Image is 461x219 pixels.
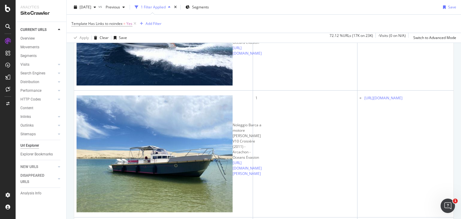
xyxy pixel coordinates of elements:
[20,114,56,120] a: Inlinks
[20,35,35,42] div: Overview
[413,35,456,40] div: Switch to Advanced Mode
[71,2,98,12] button: [DATE]
[20,190,62,196] a: Analysis Info
[20,122,56,129] a: Outlinks
[20,88,41,94] div: Performance
[20,70,56,76] a: Search Engines
[173,4,178,10] div: times
[20,35,62,42] a: Overview
[411,33,456,43] button: Switch to Advanced Mode
[20,151,62,157] a: Explorer Bookmarks
[20,79,39,85] div: Distribution
[20,53,37,59] div: Segments
[71,21,122,26] span: Template Has Links to noindex
[132,2,173,12] button: 1 Filter Applied
[20,27,56,33] a: CURRENT URLS
[92,33,109,43] button: Clear
[441,199,455,213] iframe: Intercom live chat
[119,35,127,40] div: Save
[20,114,31,120] div: Inlinks
[20,61,56,68] a: Visits
[77,95,233,212] img: main image
[20,164,56,170] a: NEW URLS
[123,21,125,26] span: =
[141,4,166,10] div: 1 Filter Applied
[255,95,355,101] div: 1
[111,33,127,43] button: Save
[448,4,456,10] div: Save
[453,199,458,203] span: 1
[233,160,262,176] a: [URL][DOMAIN_NAME][PERSON_NAME]
[20,10,62,17] div: SiteCrawler
[441,2,456,12] button: Save
[330,33,373,43] div: 72.12 % URLs ( 17K on 23K )
[20,105,62,111] a: Content
[20,44,62,50] a: Movements
[103,2,127,12] button: Previous
[20,122,34,129] div: Outlinks
[20,190,41,196] div: Analysis Info
[20,27,47,33] div: CURRENT URLS
[20,70,45,76] div: Search Engines
[233,45,262,56] a: [URL][DOMAIN_NAME]
[146,21,161,26] div: Add Filter
[20,142,62,149] a: Url Explorer
[183,2,211,12] button: Segments
[20,142,39,149] div: Url Explorer
[80,35,89,40] div: Apply
[20,88,56,94] a: Performance
[20,172,51,185] div: DISAPPEARED URLS
[20,164,38,170] div: NEW URLS
[20,131,56,137] a: Sitemaps
[20,53,62,59] a: Segments
[103,4,120,10] span: Previous
[71,33,89,43] button: Apply
[126,19,132,28] span: Yes
[80,4,91,10] span: 2025 Sep. 27th
[233,122,262,160] div: Noleggio Barca a motore [PERSON_NAME] V10 Croisière (2011) - Arcachon - Oceans Evasion
[98,4,103,9] span: vs
[137,20,161,27] button: Add Filter
[20,105,33,111] div: Content
[20,172,56,185] a: DISAPPEARED URLS
[20,131,36,137] div: Sitemaps
[20,151,53,157] div: Explorer Bookmarks
[364,95,402,100] a: [URL][DOMAIN_NAME]
[20,5,62,10] div: Analytics
[20,61,29,68] div: Visits
[20,44,39,50] div: Movements
[20,96,56,103] a: HTTP Codes
[378,33,406,43] div: - Visits ( 0 on N/A )
[20,79,56,85] a: Distribution
[100,35,109,40] div: Clear
[20,96,41,103] div: HTTP Codes
[192,4,209,10] span: Segments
